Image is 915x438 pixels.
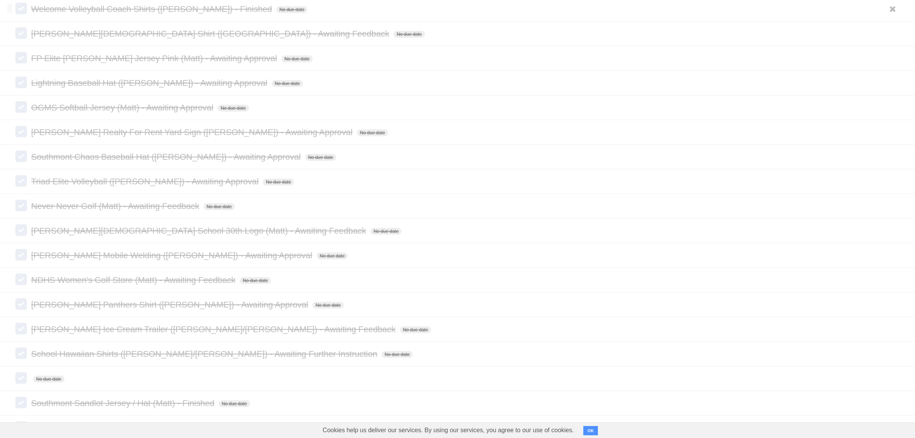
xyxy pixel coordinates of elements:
[382,351,413,358] span: No due date
[583,426,598,435] button: OK
[31,78,269,88] span: Lightning Baseball Hat ([PERSON_NAME]) - Awaiting Approval
[15,126,27,137] label: Done
[31,127,354,137] span: [PERSON_NAME] Realty For Rent Yard Sign ([PERSON_NAME]) - Awaiting Approval
[15,175,27,187] label: Done
[15,27,27,39] label: Done
[400,326,431,333] span: No due date
[31,103,215,112] span: OGMS Softball Jersey (Matt) - Awaiting Approval
[312,302,344,309] span: No due date
[15,224,27,236] label: Done
[31,177,261,186] span: Triad Elite Volleyball ([PERSON_NAME]) - Awaiting Approval
[31,300,310,309] span: [PERSON_NAME] Panthers Shirt ([PERSON_NAME]) - Awaiting Approval
[31,275,237,285] span: NDHS Women's Golf Store (Matt) - Awaiting Feedback
[357,129,388,136] span: No due date
[31,53,279,63] span: FP Elite [PERSON_NAME] Jersey Pink (Matt) - Awaiting Approval
[15,52,27,64] label: Done
[31,29,391,38] span: [PERSON_NAME][DEMOGRAPHIC_DATA] Shirt ([GEOGRAPHIC_DATA]) - Awaiting Feedback
[15,77,27,88] label: Done
[31,152,302,162] span: Southmont Chaos Baseball Hat ([PERSON_NAME]) - Awaiting Approval
[15,348,27,359] label: Done
[15,3,27,14] label: Done
[15,323,27,334] label: Done
[33,376,64,383] span: No due date
[15,249,27,261] label: Done
[305,154,336,161] span: No due date
[370,228,402,235] span: No due date
[31,349,379,359] span: School Hawaiian Shirts ([PERSON_NAME]/[PERSON_NAME]) - Awaiting Further Instruction
[15,274,27,285] label: Done
[31,226,368,236] span: [PERSON_NAME][DEMOGRAPHIC_DATA] School 30th Logo (Matt) - Awaiting Feedback
[218,105,249,112] span: No due date
[263,179,294,186] span: No due date
[315,423,582,438] span: Cookies help us deliver our services. By using our services, you agree to our use of cookies.
[15,298,27,310] label: Done
[219,400,250,407] span: No due date
[15,150,27,162] label: Done
[15,421,27,433] label: Done
[31,324,397,334] span: [PERSON_NAME] Ice Cream Trailer ([PERSON_NAME]/[PERSON_NAME]) - Awaiting Feedback
[272,80,303,87] span: No due date
[31,201,201,211] span: Never Never Golf (Matt) - Awaiting Feedback
[15,101,27,113] label: Done
[31,251,314,260] span: [PERSON_NAME] Mobile Welding ([PERSON_NAME]) - Awaiting Approval
[317,252,348,259] span: No due date
[240,277,271,284] span: No due date
[204,203,235,210] span: No due date
[15,397,27,408] label: Done
[15,200,27,211] label: Done
[276,6,307,13] span: No due date
[15,372,27,384] label: Done
[31,4,274,14] span: Welcome Volleyball Coach Shirts ([PERSON_NAME]) - Finished
[31,398,216,408] span: Southmont Sandlot Jersey / Hat (Matt) - Finished
[394,31,425,38] span: No due date
[281,55,312,62] span: No due date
